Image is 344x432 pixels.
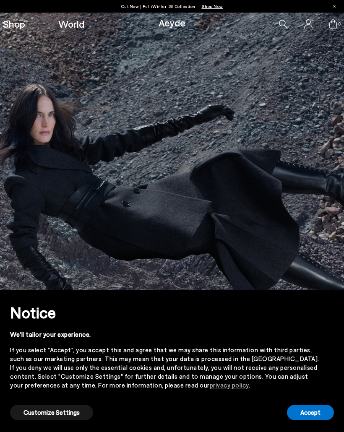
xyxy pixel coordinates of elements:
[321,293,341,313] button: Close this notice
[287,405,334,420] button: Accept
[328,297,334,309] span: ×
[10,346,321,390] div: If you select "Accept", you accept this and agree that we may share this information with third p...
[210,381,249,389] a: privacy policy
[10,302,321,323] h2: Notice
[10,330,321,339] div: We'll tailor your experience.
[10,405,93,420] button: Customize Settings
